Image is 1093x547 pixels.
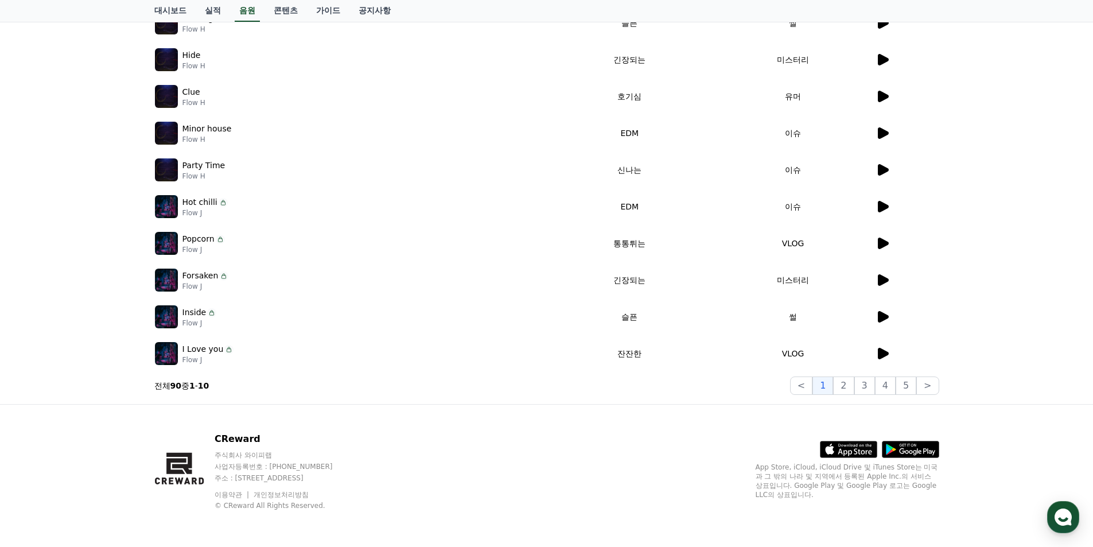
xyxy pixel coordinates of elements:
p: Flow J [182,282,229,291]
td: 미스터리 [711,262,875,298]
p: Flow H [182,135,232,144]
td: 통통튀는 [548,225,711,262]
img: music [155,232,178,255]
img: music [155,122,178,145]
p: Hot chilli [182,196,217,208]
strong: 90 [170,381,181,390]
td: 호기심 [548,78,711,115]
img: music [155,269,178,292]
p: 사업자등록번호 : [PHONE_NUMBER] [215,462,355,471]
span: 홈 [36,381,43,390]
p: Flow H [182,61,205,71]
img: music [155,85,178,108]
td: 이슈 [711,188,875,225]
a: 이용약관 [215,491,251,499]
td: 슬픈 [548,298,711,335]
p: 전체 중 - [154,380,209,391]
button: > [916,377,939,395]
td: 썰 [711,298,875,335]
img: music [155,48,178,71]
span: 설정 [177,381,191,390]
a: 대화 [76,364,148,393]
p: Minor house [182,123,232,135]
p: Flow H [182,25,221,34]
td: VLOG [711,335,875,372]
img: music [155,305,178,328]
p: 주식회사 와이피랩 [215,451,355,460]
button: 3 [854,377,875,395]
span: 대화 [105,382,119,391]
p: 주소 : [STREET_ADDRESS] [215,474,355,483]
p: Clue [182,86,200,98]
td: EDM [548,115,711,152]
p: App Store, iCloud, iCloud Drive 및 iTunes Store는 미국과 그 밖의 나라 및 지역에서 등록된 Apple Inc.의 서비스 상표입니다. Goo... [756,463,939,499]
p: CReward [215,432,355,446]
img: music [155,11,178,34]
button: 4 [875,377,896,395]
p: © CReward All Rights Reserved. [215,501,355,510]
td: 썰 [711,5,875,41]
img: music [155,195,178,218]
button: < [790,377,812,395]
button: 5 [896,377,916,395]
p: Flow J [182,208,228,218]
strong: 1 [189,381,195,390]
a: 개인정보처리방침 [254,491,309,499]
p: Flow H [182,172,225,181]
td: 이슈 [711,152,875,188]
td: 신나는 [548,152,711,188]
td: 슬픈 [548,5,711,41]
a: 홈 [3,364,76,393]
td: 이슈 [711,115,875,152]
p: Flow J [182,355,234,364]
p: Flow H [182,98,205,107]
p: Hide [182,49,201,61]
strong: 10 [198,381,209,390]
td: VLOG [711,225,875,262]
p: Forsaken [182,270,219,282]
img: music [155,158,178,181]
td: 긴장되는 [548,41,711,78]
a: 설정 [148,364,220,393]
td: EDM [548,188,711,225]
img: music [155,342,178,365]
td: 미스터리 [711,41,875,78]
p: Flow J [182,245,225,254]
p: Inside [182,307,207,319]
p: Popcorn [182,233,215,245]
button: 1 [812,377,833,395]
td: 긴장되는 [548,262,711,298]
p: Flow J [182,319,217,328]
p: I Love you [182,343,224,355]
td: 잔잔한 [548,335,711,372]
p: Party Time [182,160,225,172]
td: 유머 [711,78,875,115]
button: 2 [833,377,854,395]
